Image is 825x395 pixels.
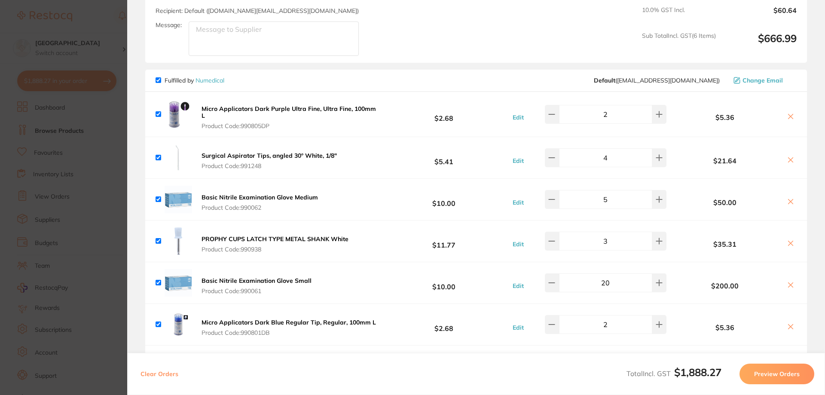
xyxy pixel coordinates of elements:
[165,186,192,213] img: ZmNqbmd4Yw
[380,317,508,333] b: $2.68
[380,233,508,249] b: $11.77
[642,6,716,25] span: 10.0 % GST Incl.
[202,204,318,211] span: Product Code: 990062
[199,105,380,130] button: Micro Applicators Dark Purple Ultra Fine, Ultra Fine, 100mm L Product Code:990805DP
[510,282,526,290] button: Edit
[510,240,526,248] button: Edit
[510,199,526,206] button: Edit
[138,364,181,384] button: Clear Orders
[202,288,312,294] span: Product Code: 990061
[669,113,781,121] b: $5.36
[510,324,526,331] button: Edit
[669,199,781,206] b: $50.00
[723,32,797,56] output: $666.99
[202,277,312,285] b: Basic Nitrile Examination Glove Small
[731,77,797,84] button: Change Email
[165,101,192,128] img: eDRvc282bw
[594,77,615,84] b: Default
[165,311,192,338] img: aGF5dzQ4ag
[196,77,224,84] a: Numedical
[742,77,783,84] span: Change Email
[723,6,797,25] output: $60.64
[165,227,192,255] img: cTlvcXhnaQ
[199,152,339,170] button: Surgical Aspirator Tips, angled 30° White, 1/8" Product Code:991248
[165,77,224,84] p: Fulfilled by
[202,152,337,159] b: Surgical Aspirator Tips, angled 30° White, 1/8"
[626,369,721,378] span: Total Incl. GST
[642,32,716,56] span: Sub Total Incl. GST ( 6 Items)
[202,105,376,119] b: Micro Applicators Dark Purple Ultra Fine, Ultra Fine, 100mm L
[156,21,182,29] label: Message:
[202,193,318,201] b: Basic Nitrile Examination Glove Medium
[674,366,721,379] b: $1,888.27
[165,269,192,297] img: NWpmMXJrZg
[199,318,379,337] button: Micro Applicators Dark Blue Regular Tip, Regular, 100mm L Product Code:990801DB
[594,77,720,84] span: orders@numedical.com.au
[510,113,526,121] button: Edit
[669,324,781,331] b: $5.36
[199,277,314,295] button: Basic Nitrile Examination Glove Small Product Code:990061
[165,144,192,171] img: MWdrYjY4YQ
[202,235,348,243] b: PROPHY CUPS LATCH TYPE METAL SHANK White
[739,364,814,384] button: Preview Orders
[380,106,508,122] b: $2.68
[669,282,781,290] b: $200.00
[202,329,376,336] span: Product Code: 990801DB
[199,235,351,253] button: PROPHY CUPS LATCH TYPE METAL SHANK White Product Code:990938
[156,7,359,15] span: Recipient: Default ( [DOMAIN_NAME][EMAIL_ADDRESS][DOMAIN_NAME] )
[199,193,321,211] button: Basic Nitrile Examination Glove Medium Product Code:990062
[202,162,337,169] span: Product Code: 991248
[380,192,508,208] b: $10.00
[510,157,526,165] button: Edit
[380,150,508,166] b: $5.41
[202,318,376,326] b: Micro Applicators Dark Blue Regular Tip, Regular, 100mm L
[202,122,377,129] span: Product Code: 990805DP
[669,157,781,165] b: $21.64
[202,246,348,253] span: Product Code: 990938
[380,275,508,291] b: $10.00
[669,240,781,248] b: $35.31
